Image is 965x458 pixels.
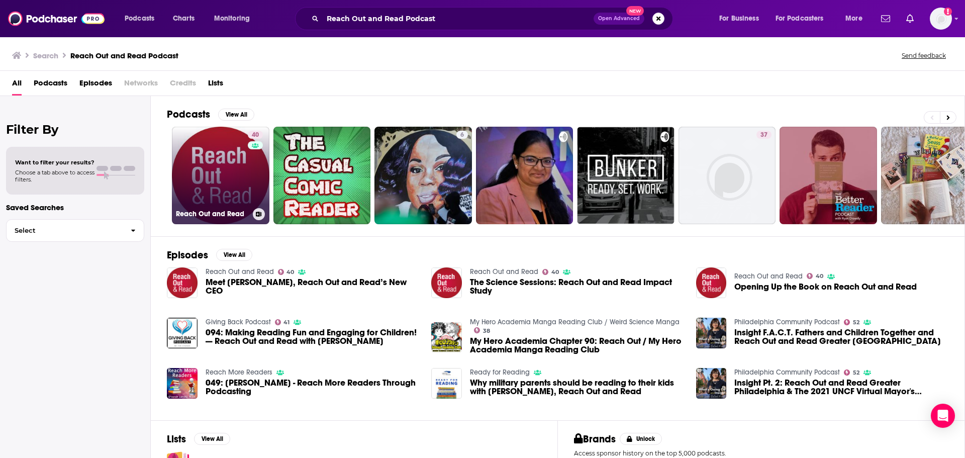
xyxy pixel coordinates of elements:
button: Show profile menu [930,8,952,30]
span: Networks [124,75,158,96]
a: Show notifications dropdown [902,10,918,27]
a: Insight F.A.C.T. Fathers and Children Together and Reach Out and Read Greater Philadelphia [734,328,948,345]
span: Open Advanced [598,16,640,21]
img: Meet Marty Martinez, Reach Out and Read’s New CEO [167,267,198,298]
span: 049: [PERSON_NAME] - Reach More Readers Through Podcasting [206,379,420,396]
img: Opening Up the Book on Reach Out and Read [696,267,727,298]
span: 40 [252,130,259,140]
span: Select [7,227,123,234]
button: View All [218,109,254,121]
button: Send feedback [899,51,949,60]
a: 37 [679,127,776,224]
span: Charts [173,12,195,26]
a: Reach Out and Read [206,267,274,276]
a: 049: Doug Foresta - Reach More Readers Through Podcasting [206,379,420,396]
h3: Reach Out and Read [176,210,249,218]
a: Giving Back Podcast [206,318,271,326]
a: Insight Pt. 2: Reach Out and Read Greater Philadelphia & The 2021 UNCF Virtual Mayor's Masked Ball [734,379,948,396]
a: Show notifications dropdown [877,10,894,27]
span: 6 [460,130,464,140]
a: Podcasts [34,75,67,96]
span: Credits [170,75,196,96]
span: For Podcasters [776,12,824,26]
a: All [12,75,22,96]
div: Search podcasts, credits, & more... [305,7,683,30]
img: Podchaser - Follow, Share and Rate Podcasts [8,9,105,28]
a: 40 [807,273,823,279]
img: My Hero Academia Chapter 90: Reach Out / My Hero Academia Manga Reading Club [431,322,462,353]
img: Insight Pt. 2: Reach Out and Read Greater Philadelphia & The 2021 UNCF Virtual Mayor's Masked Ball [696,368,727,399]
button: Open AdvancedNew [594,13,644,25]
button: open menu [838,11,875,27]
h2: Brands [574,433,616,445]
span: 40 [551,270,559,274]
span: Podcasts [125,12,154,26]
a: The Science Sessions: Reach Out and Read Impact Study [470,278,684,295]
img: Insight F.A.C.T. Fathers and Children Together and Reach Out and Read Greater Philadelphia [696,318,727,348]
a: Reach Out and Read [470,267,538,276]
a: 52 [844,319,859,325]
img: 049: Doug Foresta - Reach More Readers Through Podcasting [167,368,198,399]
img: The Science Sessions: Reach Out and Read Impact Study [431,267,462,298]
h2: Episodes [167,249,208,261]
span: Want to filter your results? [15,159,94,166]
p: Access sponsor history on the top 5,000 podcasts. [574,449,948,457]
h3: Search [33,51,58,60]
span: Why military parents should be reading to their kids with [PERSON_NAME], Reach Out and Read [470,379,684,396]
a: 40Reach Out and Read [172,127,269,224]
a: EpisodesView All [167,249,252,261]
a: My Hero Academia Manga Reading Club / Weird Science Manga [470,318,680,326]
a: 52 [844,370,859,376]
button: Unlock [620,433,662,445]
span: Meet [PERSON_NAME], Reach Out and Read’s New CEO [206,278,420,295]
span: Choose a tab above to access filters. [15,169,94,183]
button: open menu [712,11,771,27]
span: More [845,12,862,26]
p: Saved Searches [6,203,144,212]
a: 094: Making Reading Fun and Engaging for Children! — Reach Out and Read with Claudia Aristy [206,328,420,345]
button: View All [194,433,230,445]
input: Search podcasts, credits, & more... [323,11,594,27]
span: Insight F.A.C.T. Fathers and Children Together and Reach Out and Read Greater [GEOGRAPHIC_DATA] [734,328,948,345]
h2: Filter By [6,122,144,137]
a: Why military parents should be reading to their kids with Marty Martinez, Reach Out and Read [470,379,684,396]
a: My Hero Academia Chapter 90: Reach Out / My Hero Academia Manga Reading Club [470,337,684,354]
a: 6 [374,127,472,224]
a: Lists [208,75,223,96]
span: For Business [719,12,759,26]
a: Philadelphia Community Podcast [734,318,840,326]
span: 40 [286,270,294,274]
svg: Add a profile image [944,8,952,16]
span: 52 [853,320,859,325]
a: 6 [456,131,468,139]
a: Philadelphia Community Podcast [734,368,840,377]
span: Monitoring [214,12,250,26]
a: 41 [275,319,290,325]
span: 52 [853,371,859,375]
a: Charts [166,11,201,27]
a: 37 [756,131,771,139]
img: 094: Making Reading Fun and Engaging for Children! — Reach Out and Read with Claudia Aristy [167,318,198,348]
button: Select [6,219,144,242]
a: 40 [278,269,295,275]
span: 37 [760,130,767,140]
h2: Podcasts [167,108,210,121]
a: Episodes [79,75,112,96]
img: Why military parents should be reading to their kids with Marty Martinez, Reach Out and Read [431,368,462,399]
a: PodcastsView All [167,108,254,121]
